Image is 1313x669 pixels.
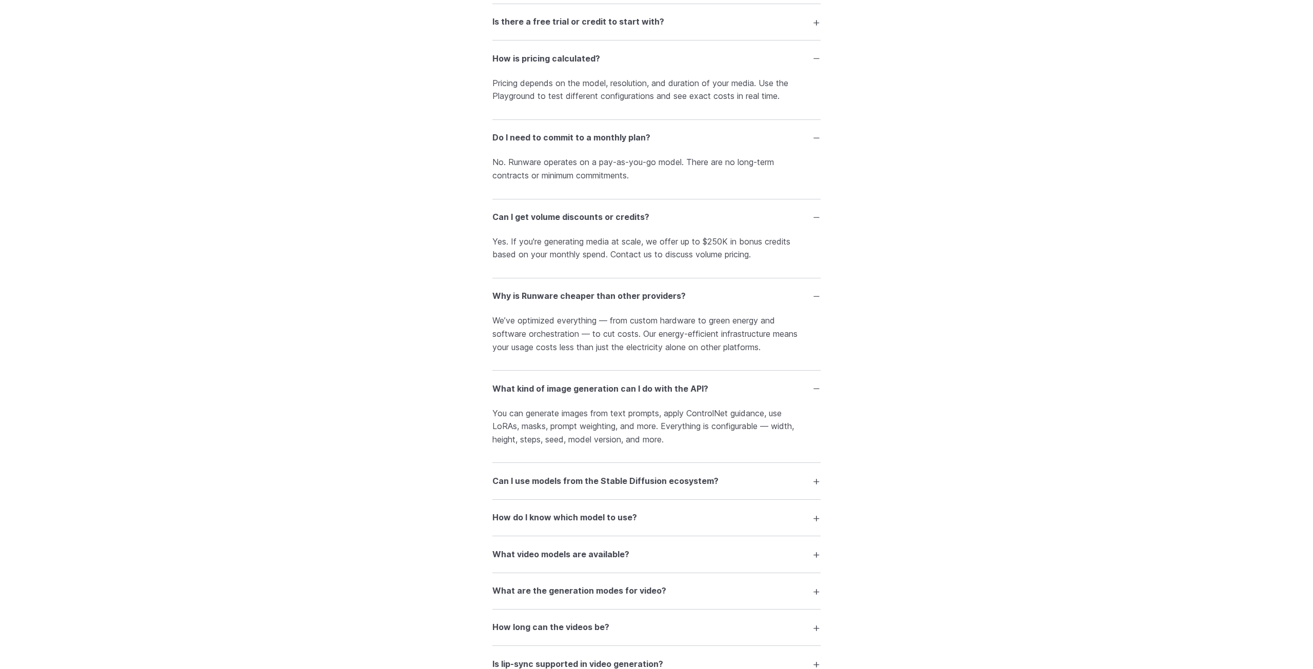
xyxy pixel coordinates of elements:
[492,508,821,528] summary: How do I know which model to use?
[492,584,666,598] h3: What are the generation modes for video?
[492,511,637,524] h3: How do I know which model to use?
[492,544,821,564] summary: What video models are available?
[492,290,686,303] h3: Why is Runware cheaper than other providers?
[492,382,708,396] h3: What kind of image generation can I do with the API?
[492,621,609,634] h3: How long can the videos be?
[492,581,821,601] summary: What are the generation modes for video?
[492,77,821,103] p: Pricing depends on the model, resolution, and duration of your media. Use the Playground to test ...
[492,235,821,261] p: Yes. If you're generating media at scale, we offer up to $250K in bonus credits based on your mon...
[492,471,821,491] summary: Can I use models from the Stable Diffusion ecosystem?
[492,548,629,561] h3: What video models are available?
[492,156,821,182] p: No. Runware operates on a pay-as-you-go model. There are no long-term contracts or minimum commit...
[492,49,821,68] summary: How is pricing calculated?
[492,379,821,398] summary: What kind of image generation can I do with the API?
[492,618,821,637] summary: How long can the videos be?
[492,475,719,488] h3: Can I use models from the Stable Diffusion ecosystem?
[492,314,821,354] p: We’ve optimized everything — from custom hardware to green energy and software orchestration — to...
[492,52,600,66] h3: How is pricing calculated?
[492,12,821,32] summary: Is there a free trial or credit to start with?
[492,131,650,145] h3: Do I need to commit to a monthly plan?
[492,15,664,29] h3: Is there a free trial or credit to start with?
[492,211,649,224] h3: Can I get volume discounts or credits?
[492,128,821,148] summary: Do I need to commit to a monthly plan?
[492,287,821,306] summary: Why is Runware cheaper than other providers?
[492,407,821,447] p: You can generate images from text prompts, apply ControlNet guidance, use LoRAs, masks, prompt we...
[492,208,821,227] summary: Can I get volume discounts or credits?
